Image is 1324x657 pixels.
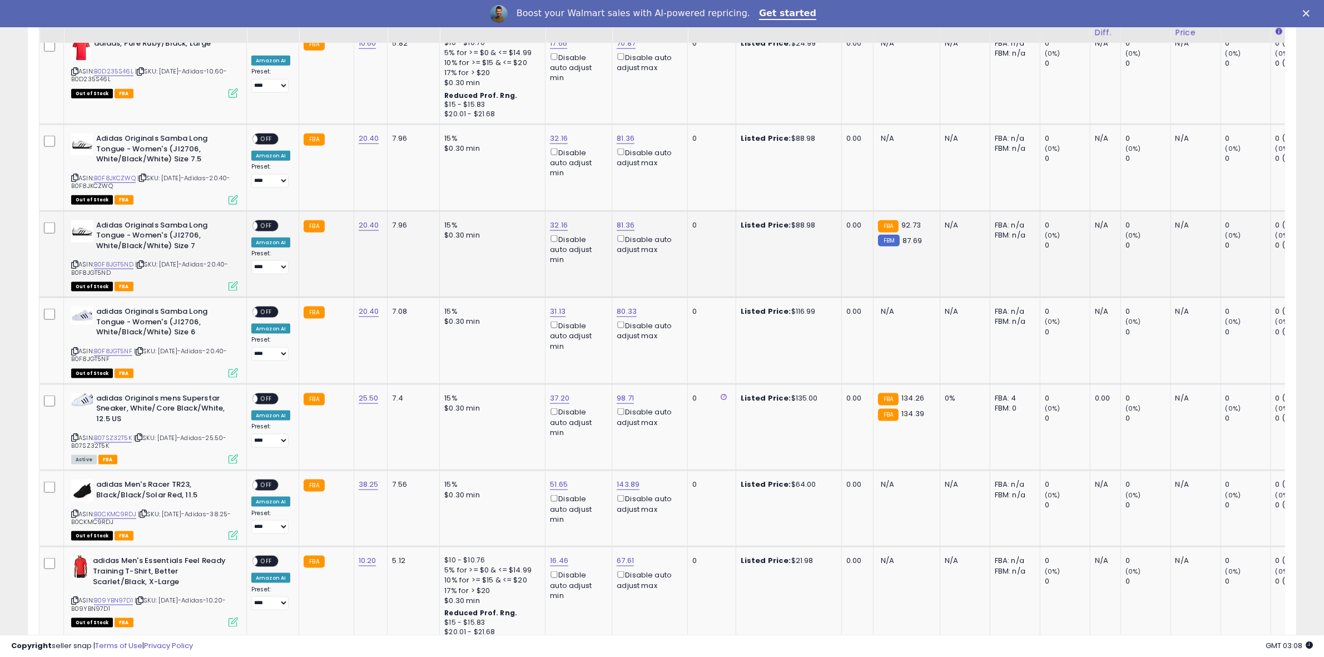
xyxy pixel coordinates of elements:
[846,480,865,490] div: 0.00
[1095,134,1112,144] div: N/A
[1226,220,1271,230] div: 0
[1276,49,1291,58] small: (0%)
[945,556,981,566] div: N/A
[490,5,508,23] img: Profile image for Adrian
[71,531,113,541] span: All listings that are currently out of stock and unavailable for purchase on Amazon
[741,306,791,317] b: Listed Price:
[115,531,133,541] span: FBA
[1045,413,1090,423] div: 0
[550,555,568,566] a: 16.46
[550,233,603,265] div: Disable auto adjust min
[1125,231,1141,240] small: (0%)
[1125,49,1141,58] small: (0%)
[550,51,603,83] div: Disable auto adjust min
[617,133,634,144] a: 81.36
[257,135,275,144] span: OFF
[1276,27,1282,37] small: Days In Stock.
[741,134,833,144] div: $88.98
[71,556,90,578] img: 31zdYtAgxnL._SL40_.jpg
[995,230,1032,240] div: FBM: n/a
[617,393,634,404] a: 98.71
[846,38,865,48] div: 0.00
[444,575,537,585] div: 10% for >= $15 & <= $20
[995,48,1032,58] div: FBM: n/a
[94,510,136,519] a: B0CKMC9RDJ
[444,48,537,58] div: 5% for >= $0 & <= $14.99
[692,556,727,566] div: 0
[1045,134,1090,144] div: 0
[1095,307,1112,317] div: N/A
[444,91,517,100] b: Reduced Prof. Rng.
[881,38,894,48] span: N/A
[71,455,97,465] span: All listings currently available for purchase on Amazon
[257,308,275,317] span: OFF
[995,566,1032,576] div: FBM: n/a
[1045,404,1060,413] small: (0%)
[741,220,791,230] b: Listed Price:
[1095,220,1112,230] div: N/A
[444,480,537,490] div: 15%
[444,393,537,403] div: 15%
[71,480,93,502] img: 31kOg4KIlRL._SL40_.jpg
[1045,327,1090,337] div: 0
[1226,307,1271,317] div: 0
[1125,480,1171,490] div: 0
[392,393,431,403] div: 7.4
[304,556,324,568] small: FBA
[550,493,603,525] div: Disable auto adjust min
[94,596,133,605] a: B09YBN97D1
[741,38,833,48] div: $24.99
[617,319,679,341] div: Disable auto adjust max
[901,393,924,403] span: 134.26
[741,393,833,403] div: $135.00
[1226,144,1241,153] small: (0%)
[1125,307,1171,317] div: 0
[115,89,133,98] span: FBA
[251,163,290,188] div: Preset:
[550,146,603,178] div: Disable auto adjust min
[444,317,537,327] div: $0.30 min
[251,497,290,507] div: Amazon AI
[1276,556,1321,566] div: 0 (0%)
[1226,154,1271,164] div: 0
[1045,231,1060,240] small: (0%)
[1276,393,1321,403] div: 0 (0%)
[1226,491,1241,500] small: (0%)
[1276,240,1321,250] div: 0 (0%)
[1276,134,1321,144] div: 0 (0%)
[444,556,537,565] div: $10 - $10.76
[98,455,117,465] span: FBA
[71,38,238,97] div: ASIN:
[71,282,113,292] span: All listings that are currently out of stock and unavailable for purchase on Amazon
[1226,567,1241,576] small: (0%)
[1276,567,1291,576] small: (0%)
[550,220,568,231] a: 32.16
[995,144,1032,154] div: FBM: n/a
[1125,413,1171,423] div: 0
[71,307,238,377] div: ASIN:
[1276,307,1321,317] div: 0 (0%)
[96,480,231,503] b: adidas Men's Racer TR23, Black/Black/Solar Red, 11.5
[251,56,290,66] div: Amazon AI
[71,307,93,325] img: 31l3VAnmj5L._SL40_.jpg
[550,393,569,404] a: 37.20
[359,306,379,317] a: 20.40
[144,640,193,651] a: Privacy Policy
[304,220,324,233] small: FBA
[1125,220,1171,230] div: 0
[1176,393,1212,403] div: N/A
[71,174,231,190] span: | SKU: [DATE]-Adidas-20.40-B0F8JKCZWQ
[1125,154,1171,164] div: 0
[617,306,637,317] a: 80.33
[1125,393,1171,403] div: 0
[878,393,899,406] small: FBA
[1276,38,1321,48] div: 0 (0%)
[93,556,228,590] b: adidas Men's Essentials Feel Ready Training T-Shirt, Better Scarlet/Black, X-Large
[444,100,537,110] div: $15 - $15.83
[995,490,1032,500] div: FBM: n/a
[392,556,431,566] div: 5.12
[444,68,537,78] div: 17% for > $20
[692,38,727,48] div: 0
[945,38,981,48] div: N/A
[995,307,1032,317] div: FBA: n/a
